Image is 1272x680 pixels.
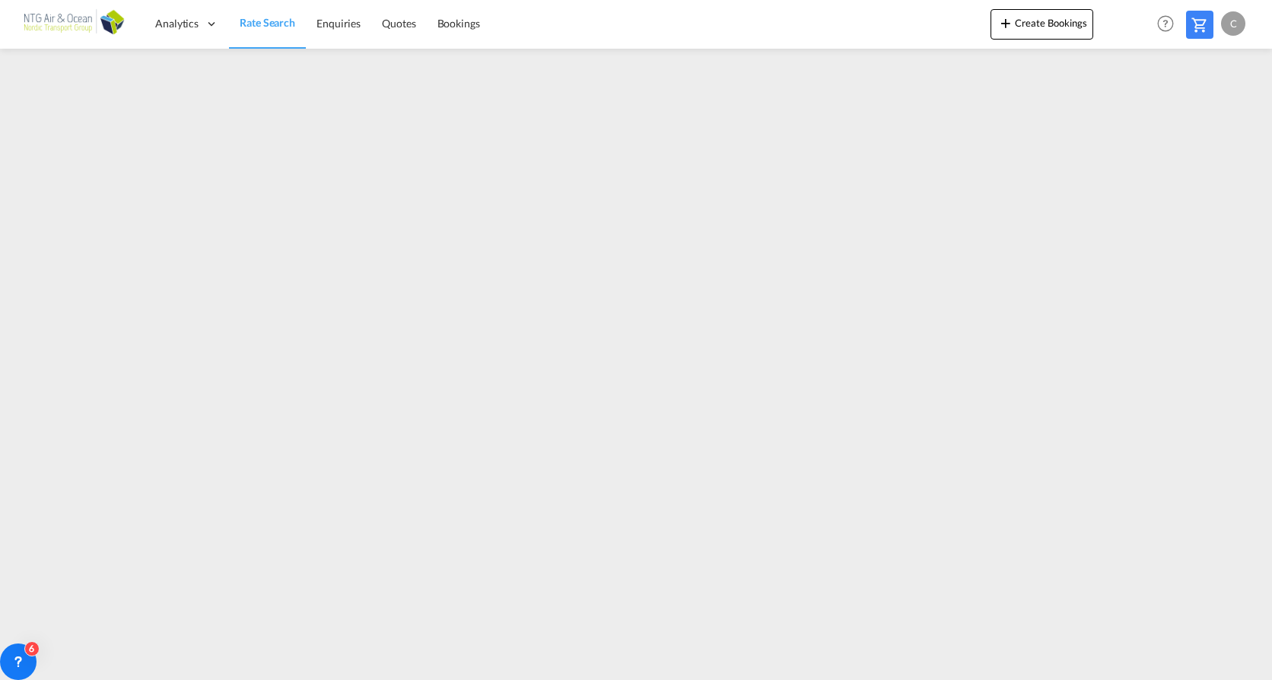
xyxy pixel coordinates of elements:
[437,17,480,30] span: Bookings
[997,14,1015,32] md-icon: icon-plus 400-fg
[155,16,199,31] span: Analytics
[1221,11,1245,36] div: C
[240,16,295,29] span: Rate Search
[23,7,126,41] img: af31b1c0b01f11ecbc353f8e72265e29.png
[316,17,361,30] span: Enquiries
[1153,11,1186,38] div: Help
[1153,11,1178,37] span: Help
[991,9,1093,40] button: icon-plus 400-fgCreate Bookings
[382,17,415,30] span: Quotes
